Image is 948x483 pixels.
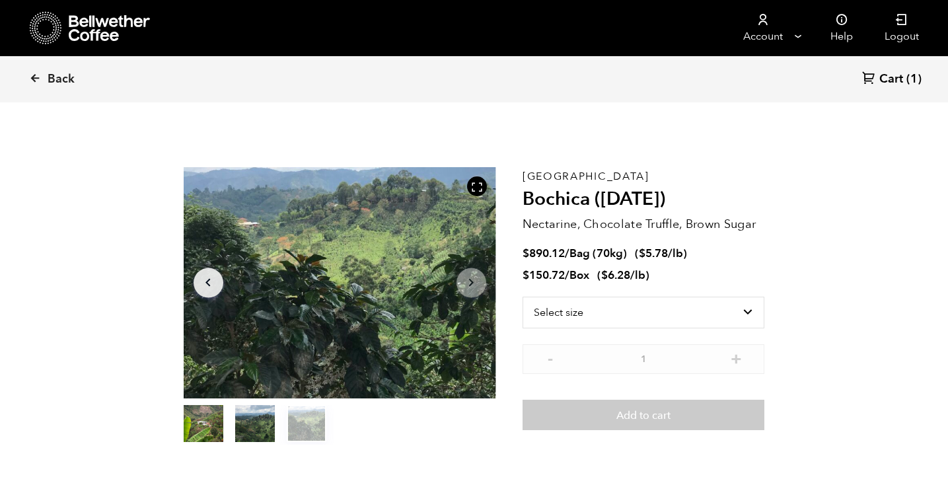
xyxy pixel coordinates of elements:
[569,246,627,261] span: Bag (70kg)
[523,188,765,211] h2: Bochica ([DATE])
[862,71,922,89] a: Cart (1)
[523,215,765,233] p: Nectarine, Chocolate Truffle, Brown Sugar
[523,400,765,430] button: Add to cart
[523,268,565,283] bdi: 150.72
[668,246,683,261] span: /lb
[630,268,645,283] span: /lb
[639,246,645,261] span: $
[906,71,922,87] span: (1)
[601,268,630,283] bdi: 6.28
[569,268,589,283] span: Box
[597,268,649,283] span: ( )
[48,71,75,87] span: Back
[565,268,569,283] span: /
[523,246,565,261] bdi: 890.12
[728,351,745,364] button: +
[601,268,608,283] span: $
[542,351,559,364] button: -
[523,246,529,261] span: $
[565,246,569,261] span: /
[879,71,903,87] span: Cart
[523,268,529,283] span: $
[635,246,687,261] span: ( )
[639,246,668,261] bdi: 5.78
